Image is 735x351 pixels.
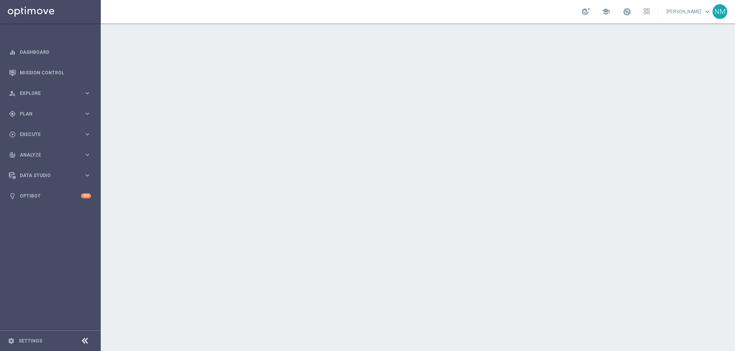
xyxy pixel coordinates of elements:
[9,151,84,158] div: Analyze
[84,110,91,117] i: keyboard_arrow_right
[9,131,91,138] button: play_circle_outline Execute keyboard_arrow_right
[9,172,84,179] div: Data Studio
[84,151,91,158] i: keyboard_arrow_right
[9,193,16,200] i: lightbulb
[9,90,16,97] i: person_search
[9,131,84,138] div: Execute
[9,90,91,96] button: person_search Explore keyboard_arrow_right
[20,112,84,116] span: Plan
[602,7,610,16] span: school
[9,111,91,117] button: gps_fixed Plan keyboard_arrow_right
[84,131,91,138] i: keyboard_arrow_right
[9,49,16,56] i: equalizer
[9,90,84,97] div: Explore
[9,151,16,158] i: track_changes
[84,89,91,97] i: keyboard_arrow_right
[84,172,91,179] i: keyboard_arrow_right
[703,7,712,16] span: keyboard_arrow_down
[9,62,91,83] div: Mission Control
[713,4,727,19] div: NM
[19,339,42,343] a: Settings
[666,6,713,17] a: [PERSON_NAME]keyboard_arrow_down
[9,49,91,55] button: equalizer Dashboard
[8,337,15,344] i: settings
[9,172,91,179] button: Data Studio keyboard_arrow_right
[20,42,91,62] a: Dashboard
[20,173,84,178] span: Data Studio
[20,62,91,83] a: Mission Control
[9,186,91,206] div: Optibot
[9,152,91,158] button: track_changes Analyze keyboard_arrow_right
[9,131,16,138] i: play_circle_outline
[20,153,84,157] span: Analyze
[81,193,91,198] div: +10
[20,186,81,206] a: Optibot
[20,91,84,96] span: Explore
[9,70,91,76] button: Mission Control
[9,42,91,62] div: Dashboard
[20,132,84,137] span: Execute
[9,110,84,117] div: Plan
[9,110,16,117] i: gps_fixed
[9,193,91,199] button: lightbulb Optibot +10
